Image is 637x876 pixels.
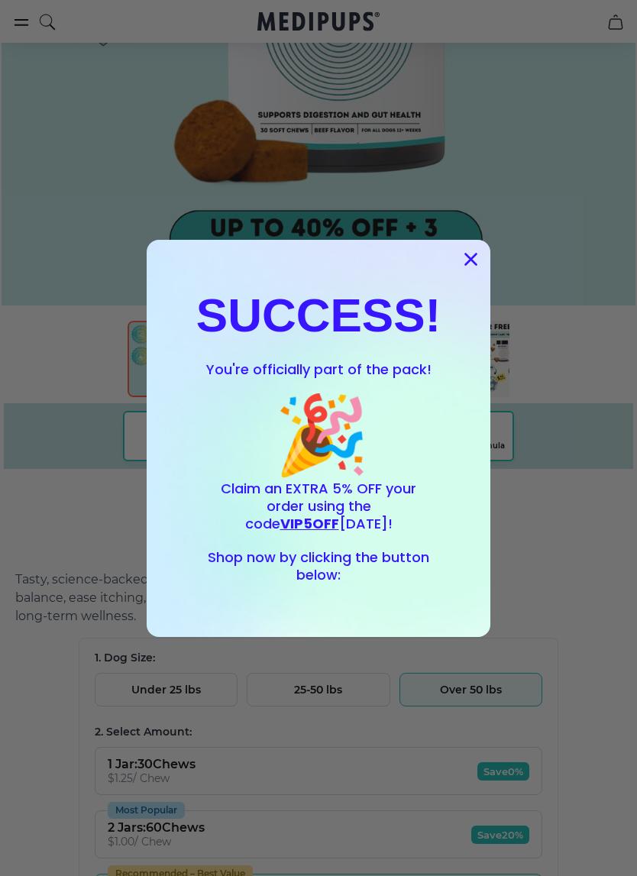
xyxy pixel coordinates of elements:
[208,548,429,584] span: Shop now by clicking the button below:
[274,387,370,480] span: 🎉
[221,479,416,533] span: Claim an EXTRA 5% OFF your order using the code [DATE]!
[196,289,441,341] strong: SUCCESS!
[280,514,339,533] span: VIP5OFF
[206,360,432,379] span: You're officially part of the pack!
[458,246,484,273] button: Close dialog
